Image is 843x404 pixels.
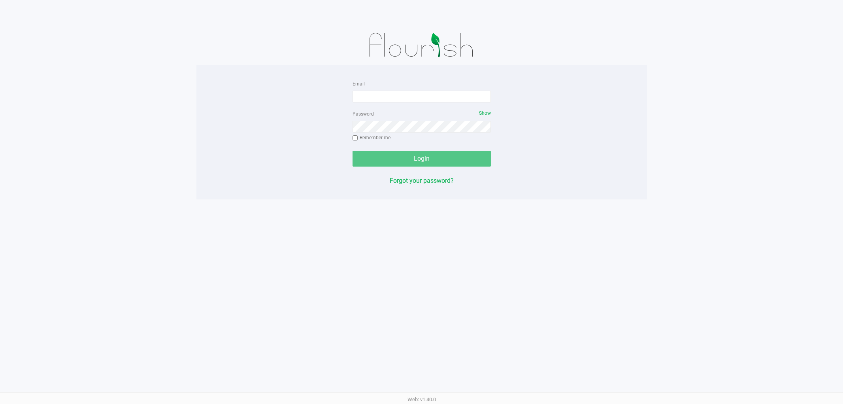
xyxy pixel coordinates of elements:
input: Remember me [353,135,358,141]
label: Email [353,80,365,87]
label: Password [353,110,374,118]
span: Web: v1.40.0 [407,396,436,402]
span: Show [479,110,491,116]
label: Remember me [353,134,390,141]
button: Forgot your password? [390,176,454,186]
